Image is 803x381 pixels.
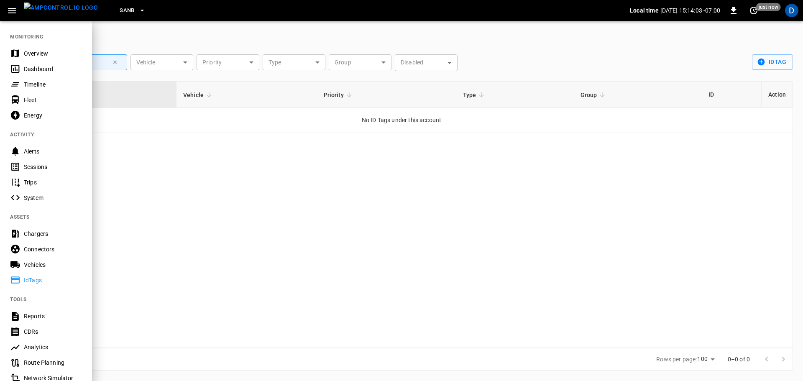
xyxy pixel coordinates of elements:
div: CDRs [24,327,82,336]
div: Timeline [24,80,82,89]
p: [DATE] 15:14:03 -07:00 [660,6,720,15]
div: IdTags [24,276,82,284]
div: Sessions [24,163,82,171]
div: Overview [24,49,82,58]
div: Connectors [24,245,82,253]
span: SanB [120,6,135,15]
div: Route Planning [24,358,82,367]
div: Vehicles [24,261,82,269]
div: profile-icon [785,4,798,17]
div: Energy [24,111,82,120]
div: Alerts [24,147,82,156]
div: Dashboard [24,65,82,73]
p: Local time [630,6,659,15]
div: System [24,194,82,202]
span: just now [756,3,781,11]
div: Trips [24,178,82,187]
div: Chargers [24,230,82,238]
div: Reports [24,312,82,320]
div: Analytics [24,343,82,351]
div: Fleet [24,96,82,104]
button: set refresh interval [747,4,760,17]
img: ampcontrol.io logo [24,3,98,13]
